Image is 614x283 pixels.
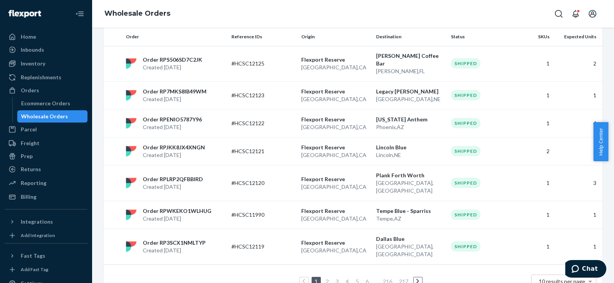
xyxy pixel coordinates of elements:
[21,126,37,133] div: Parcel
[21,33,36,41] div: Home
[376,52,445,67] p: [PERSON_NAME] Coffee Bar
[553,81,602,109] td: 1
[298,28,373,46] th: Origin
[143,215,211,222] p: Created [DATE]
[553,229,602,264] td: 1
[301,175,370,183] p: Flexport Reserve
[104,9,170,18] a: Wholesale Orders
[376,172,445,179] p: Plank Forth Worth
[21,179,46,187] div: Reporting
[301,123,370,131] p: [GEOGRAPHIC_DATA] , CA
[301,64,370,71] p: [GEOGRAPHIC_DATA] , CA
[376,179,445,195] p: [GEOGRAPHIC_DATA] , [GEOGRAPHIC_DATA]
[21,232,55,239] div: Add Integration
[518,229,553,264] td: 1
[21,139,40,147] div: Freight
[21,218,53,226] div: Integrations
[518,109,553,137] td: 1
[565,260,606,279] iframe: Opens a widget where you can chat to one of our agents
[301,183,370,191] p: [GEOGRAPHIC_DATA] , CA
[21,100,70,107] div: Ecommerce Orders
[301,144,370,151] p: Flexport Reserve
[21,193,36,201] div: Billing
[451,146,480,156] div: Shipped
[123,28,228,46] th: Order
[451,241,480,252] div: Shipped
[568,6,583,21] button: Open notifications
[126,178,137,188] img: flexport logo
[518,46,553,81] td: 1
[553,137,602,165] td: 6
[301,56,370,64] p: Flexport Reserve
[451,58,480,69] div: Shipped
[553,201,602,229] td: 1
[126,146,137,157] img: flexport logo
[301,95,370,103] p: [GEOGRAPHIC_DATA] , CA
[143,175,203,183] p: Order RPLRP2QFBBIRD
[17,110,88,123] a: Wholesale Orders
[143,95,206,103] p: Created [DATE]
[553,165,602,201] td: 3
[5,84,87,97] a: Orders
[376,243,445,258] p: [GEOGRAPHIC_DATA] , [GEOGRAPHIC_DATA]
[373,28,448,46] th: Destination
[5,57,87,70] a: Inventory
[585,6,600,21] button: Open account menu
[5,250,87,262] button: Fast Tags
[5,71,87,83] a: Replenishments
[143,56,202,64] p: Order RPS506SD7C2JK
[126,241,137,252] img: flexport logo
[5,31,87,43] a: Home
[231,119,293,127] p: #HCSC12122
[126,118,137,129] img: flexport logo
[301,116,370,123] p: Flexport Reserve
[593,122,608,161] button: Help Center
[301,215,370,222] p: [GEOGRAPHIC_DATA] , CA
[5,216,87,228] button: Integrations
[231,243,293,250] p: #HCSC12119
[376,88,445,95] p: Legacy [PERSON_NAME]
[143,88,206,95] p: Order RP7MKS8IB49WM
[231,92,293,99] p: #HCSC12123
[301,207,370,215] p: Flexport Reserve
[21,46,44,54] div: Inbounds
[143,116,202,123] p: Order RPENIO5787Y96
[5,150,87,162] a: Prep
[553,109,602,137] td: 4
[301,239,370,247] p: Flexport Reserve
[5,191,87,203] a: Billing
[143,123,202,131] p: Created [DATE]
[518,81,553,109] td: 1
[5,265,87,274] a: Add Fast Tag
[376,116,445,123] p: [US_STATE] Anthem
[376,67,445,75] p: [PERSON_NAME] , FL
[231,179,293,187] p: #HCSC12120
[17,97,88,110] a: Ecommerce Orders
[231,211,293,219] p: #HCSC11990
[376,235,445,243] p: Dallas Blue
[448,28,518,46] th: Status
[451,178,480,188] div: Shipped
[231,147,293,155] p: #HCSC12121
[143,144,205,151] p: Order RPJKK8JX4XNGN
[143,64,202,71] p: Created [DATE]
[143,207,211,215] p: Order RPWKEKO1WLHUG
[518,201,553,229] td: 1
[126,58,137,69] img: flexport logo
[551,6,566,21] button: Open Search Box
[553,46,602,81] td: 2
[5,231,87,240] a: Add Integration
[143,239,206,247] p: Order RP3SCX1NMLTYP
[376,215,445,222] p: Tempe , AZ
[21,152,33,160] div: Prep
[126,90,137,101] img: flexport logo
[231,60,293,67] p: #HCSC12125
[376,144,445,151] p: Lincoln Blue
[301,151,370,159] p: [GEOGRAPHIC_DATA] , CA
[518,28,553,46] th: SKUs
[376,95,445,103] p: [GEOGRAPHIC_DATA] , NE
[451,90,480,100] div: Shipped
[451,118,480,128] div: Shipped
[376,207,445,215] p: Tempe Blue - Sparriss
